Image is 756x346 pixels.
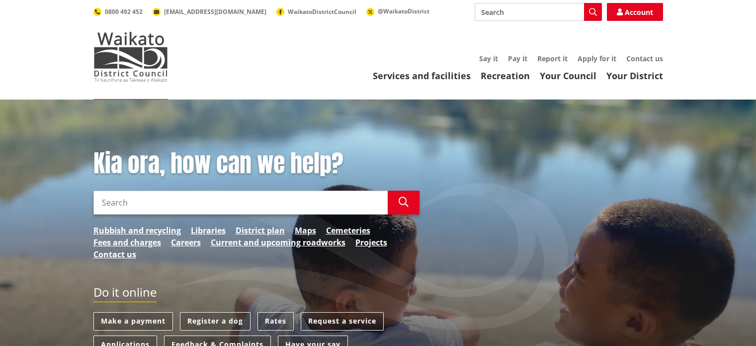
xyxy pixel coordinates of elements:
a: @WaikatoDistrict [366,7,429,15]
h1: Kia ora, how can we help? [93,149,420,178]
a: [EMAIL_ADDRESS][DOMAIN_NAME] [153,7,266,16]
a: WaikatoDistrictCouncil [276,7,356,16]
a: District plan [236,225,285,236]
a: Projects [355,236,387,248]
span: 0800 492 452 [105,7,143,16]
a: Contact us [626,54,663,63]
a: Libraries [191,225,226,236]
a: 0800 492 452 [93,7,143,16]
a: Make a payment [93,312,173,331]
a: Say it [479,54,498,63]
a: Register a dog [180,312,251,331]
a: Contact us [93,248,136,260]
span: WaikatoDistrictCouncil [288,7,356,16]
a: Report it [537,54,568,63]
a: Account [607,3,663,21]
a: Fees and charges [93,236,161,248]
h2: Do it online [93,285,157,303]
a: Services and facilities [373,70,471,82]
a: Your District [606,70,663,82]
a: Recreation [481,70,530,82]
span: @WaikatoDistrict [378,7,429,15]
a: Current and upcoming roadworks [211,236,345,248]
a: Request a service [301,312,384,331]
a: Rubbish and recycling [93,225,181,236]
a: Cemeteries [326,225,370,236]
img: Waikato District Council - Te Kaunihera aa Takiwaa o Waikato [93,32,168,82]
input: Search input [475,3,602,21]
a: Pay it [508,54,527,63]
span: [EMAIL_ADDRESS][DOMAIN_NAME] [164,7,266,16]
a: Apply for it [578,54,616,63]
a: Maps [295,225,316,236]
a: Your Council [540,70,596,82]
a: Careers [171,236,201,248]
a: Rates [257,312,294,331]
input: Search input [93,191,388,215]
